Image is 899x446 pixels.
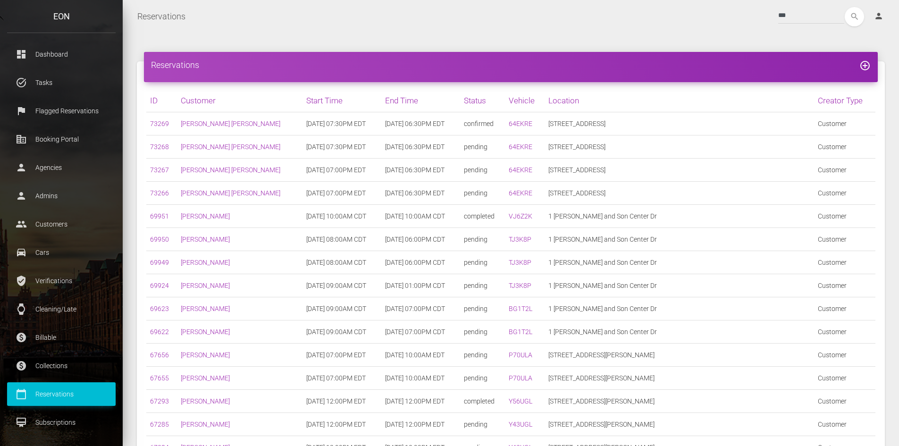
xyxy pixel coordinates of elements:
[7,241,116,264] a: drive_eta Cars
[545,390,814,413] td: [STREET_ADDRESS][PERSON_NAME]
[381,228,460,251] td: [DATE] 06:00PM CDT
[859,60,871,71] i: add_circle_outline
[302,205,381,228] td: [DATE] 10:00AM CDT
[509,305,532,312] a: BG1T2L
[302,344,381,367] td: [DATE] 07:00PM EDT
[381,274,460,297] td: [DATE] 01:00PM CDT
[150,166,169,174] a: 73267
[150,236,169,243] a: 69950
[381,344,460,367] td: [DATE] 10:00AM EDT
[181,236,230,243] a: [PERSON_NAME]
[177,89,302,112] th: Customer
[150,328,169,336] a: 69622
[7,42,116,66] a: dashboard Dashboard
[509,282,531,289] a: TJ3K8P
[151,59,871,71] h4: Reservations
[302,367,381,390] td: [DATE] 07:00PM EDT
[814,413,875,436] td: Customer
[381,390,460,413] td: [DATE] 12:00PM EDT
[381,367,460,390] td: [DATE] 10:00AM EDT
[381,135,460,159] td: [DATE] 06:30PM EDT
[7,382,116,406] a: calendar_today Reservations
[509,374,532,382] a: P70ULA
[460,135,505,159] td: pending
[7,326,116,349] a: paid Billable
[814,390,875,413] td: Customer
[814,135,875,159] td: Customer
[505,89,545,112] th: Vehicle
[302,112,381,135] td: [DATE] 07:30PM EDT
[7,71,116,94] a: task_alt Tasks
[545,320,814,344] td: 1 [PERSON_NAME] and Son Center Dr
[302,251,381,274] td: [DATE] 08:00AM CDT
[14,160,109,175] p: Agencies
[302,274,381,297] td: [DATE] 09:00AM CDT
[150,143,169,151] a: 73268
[302,159,381,182] td: [DATE] 07:00PM EDT
[509,259,531,266] a: TJ3K8P
[150,212,169,220] a: 69951
[302,135,381,159] td: [DATE] 07:30PM EDT
[181,143,280,151] a: [PERSON_NAME] [PERSON_NAME]
[460,112,505,135] td: confirmed
[181,397,230,405] a: [PERSON_NAME]
[181,351,230,359] a: [PERSON_NAME]
[381,413,460,436] td: [DATE] 12:00PM EDT
[150,374,169,382] a: 67655
[460,251,505,274] td: pending
[7,184,116,208] a: person Admins
[460,182,505,205] td: pending
[545,274,814,297] td: 1 [PERSON_NAME] and Son Center Dr
[150,397,169,405] a: 67293
[14,245,109,260] p: Cars
[460,413,505,436] td: pending
[302,297,381,320] td: [DATE] 09:00AM CDT
[814,159,875,182] td: Customer
[381,320,460,344] td: [DATE] 07:00PM CDT
[181,259,230,266] a: [PERSON_NAME]
[381,205,460,228] td: [DATE] 10:00AM CDT
[460,89,505,112] th: Status
[7,99,116,123] a: flag Flagged Reservations
[859,60,871,70] a: add_circle_outline
[381,182,460,205] td: [DATE] 06:30PM EDT
[509,212,532,220] a: VJ6Z2K
[460,228,505,251] td: pending
[460,205,505,228] td: completed
[509,120,532,127] a: 64EKRE
[874,11,883,21] i: person
[7,127,116,151] a: corporate_fare Booking Portal
[545,89,814,112] th: Location
[14,387,109,401] p: Reservations
[814,112,875,135] td: Customer
[150,351,169,359] a: 67656
[150,282,169,289] a: 69924
[814,251,875,274] td: Customer
[545,135,814,159] td: [STREET_ADDRESS]
[7,156,116,179] a: person Agencies
[460,159,505,182] td: pending
[14,274,109,288] p: Verifications
[381,112,460,135] td: [DATE] 06:30PM EDT
[545,159,814,182] td: [STREET_ADDRESS]
[150,259,169,266] a: 69949
[545,344,814,367] td: [STREET_ADDRESS][PERSON_NAME]
[545,413,814,436] td: [STREET_ADDRESS][PERSON_NAME]
[150,421,169,428] a: 67285
[181,189,280,197] a: [PERSON_NAME] [PERSON_NAME]
[814,344,875,367] td: Customer
[545,367,814,390] td: [STREET_ADDRESS][PERSON_NAME]
[146,89,177,112] th: ID
[814,367,875,390] td: Customer
[7,269,116,293] a: verified_user Verifications
[381,159,460,182] td: [DATE] 06:30PM EDT
[845,7,864,26] button: search
[814,274,875,297] td: Customer
[509,328,532,336] a: BG1T2L
[381,297,460,320] td: [DATE] 07:00PM CDT
[867,7,892,26] a: person
[814,320,875,344] td: Customer
[7,297,116,321] a: watch Cleaning/Late
[150,305,169,312] a: 69623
